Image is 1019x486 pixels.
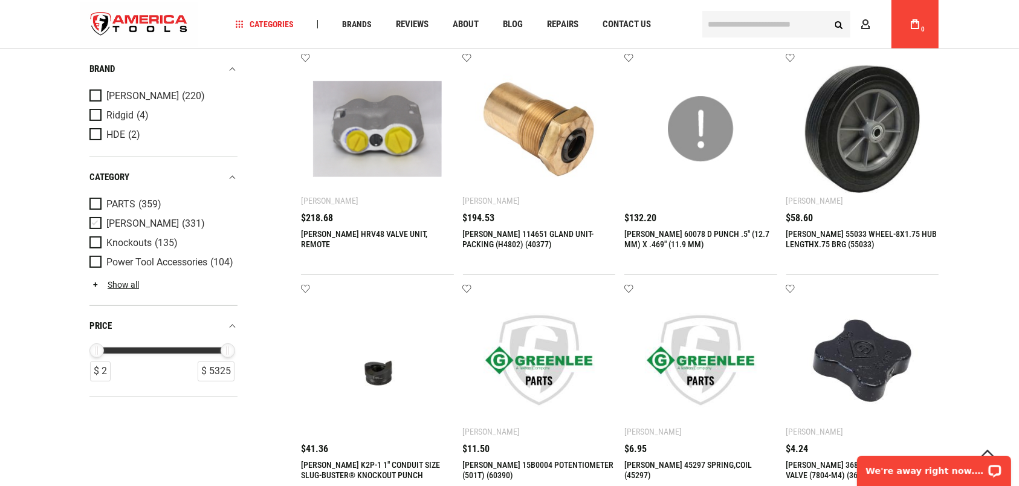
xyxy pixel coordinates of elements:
[463,229,594,249] a: [PERSON_NAME] 114651 GLAND UNIT-PACKING (H4802) (40377)
[603,20,651,29] span: Contact Us
[210,258,233,268] span: (104)
[106,257,207,268] span: Power Tool Accessories
[786,196,844,206] div: [PERSON_NAME]
[463,460,614,480] a: [PERSON_NAME] 15B0004 POTENTIOMETER (501T) (60390)
[636,65,765,193] img: GREENLEE 60078 D PUNCH .5
[342,20,372,28] span: Brands
[89,217,235,230] a: [PERSON_NAME] (331)
[396,20,429,29] span: Reviews
[301,196,358,206] div: [PERSON_NAME]
[786,213,814,223] span: $58.60
[447,16,484,33] a: About
[313,296,442,425] img: GREENLEE K2P-1 1
[106,238,152,248] span: Knockouts
[921,26,925,33] span: 0
[475,296,604,425] img: Greenlee 15B0004 POTENTIOMETER (501T) (60390)
[849,448,1019,486] iframe: LiveChat chat widget
[80,2,198,47] img: America Tools
[624,444,647,454] span: $6.95
[128,130,140,140] span: (2)
[463,444,490,454] span: $11.50
[236,20,294,28] span: Categories
[89,280,139,290] a: Show all
[106,199,135,210] span: PARTS
[798,296,927,425] img: Greenlee 36886 KNOB-RELEASE VALVE (7804-M4) (36886)
[106,218,179,229] span: [PERSON_NAME]
[786,460,922,480] a: [PERSON_NAME] 36886 KNOB-RELEASE VALVE (7804-M4) (36886)
[89,89,235,103] a: [PERSON_NAME] (220)
[182,91,205,102] span: (220)
[463,196,520,206] div: [PERSON_NAME]
[390,16,434,33] a: Reviews
[89,48,238,397] div: Product Filters
[453,20,479,29] span: About
[80,2,198,47] a: store logo
[301,213,333,223] span: $218.68
[89,256,235,269] a: Power Tool Accessories (104)
[636,296,765,425] img: Greenlee 45297 SPRING,COIL (45297)
[624,213,656,223] span: $132.20
[337,16,377,33] a: Brands
[624,460,752,480] a: [PERSON_NAME] 45297 SPRING,COIL (45297)
[198,361,235,381] div: $ 5325
[475,65,604,193] img: Greenlee 114651 GLAND UNIT-PACKING (H4802) (40377)
[597,16,656,33] a: Contact Us
[497,16,528,33] a: Blog
[155,238,178,248] span: (135)
[106,91,179,102] span: [PERSON_NAME]
[301,460,440,480] a: [PERSON_NAME] K2P-1 1" CONDUIT SIZE SLUG-BUSTER® KNOCKOUT PUNCH
[786,229,937,249] a: [PERSON_NAME] 55033 WHEEL-8X1.75 HUB LENGTHX.75 BRG (55033)
[138,199,161,210] span: (359)
[106,110,134,121] span: Ridgid
[89,318,238,334] div: price
[137,111,149,121] span: (4)
[542,16,584,33] a: Repairs
[547,20,578,29] span: Repairs
[89,128,235,141] a: HDE (2)
[463,213,495,223] span: $194.53
[786,427,844,436] div: [PERSON_NAME]
[89,198,235,211] a: PARTS (359)
[301,229,427,249] a: [PERSON_NAME] HRV48 VALVE UNIT, REMOTE
[230,16,299,33] a: Categories
[624,427,682,436] div: [PERSON_NAME]
[786,444,809,454] span: $4.24
[89,169,238,186] div: category
[90,361,111,381] div: $ 2
[798,65,927,193] img: Greenlee 55033 WHEEL-8X1.75 HUB LENGTHX.75 BRG (55033)
[182,219,205,229] span: (331)
[89,109,235,122] a: Ridgid (4)
[89,61,238,77] div: Brand
[89,236,235,250] a: Knockouts (135)
[301,444,328,454] span: $41.36
[106,129,125,140] span: HDE
[463,427,520,436] div: [PERSON_NAME]
[624,229,769,249] a: [PERSON_NAME] 60078 D PUNCH .5" (12.7 MM) X .469" (11.9 MM)
[827,13,850,36] button: Search
[503,20,523,29] span: Blog
[313,65,442,193] img: Greenlee HRV48 VALVE UNIT, REMOTE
